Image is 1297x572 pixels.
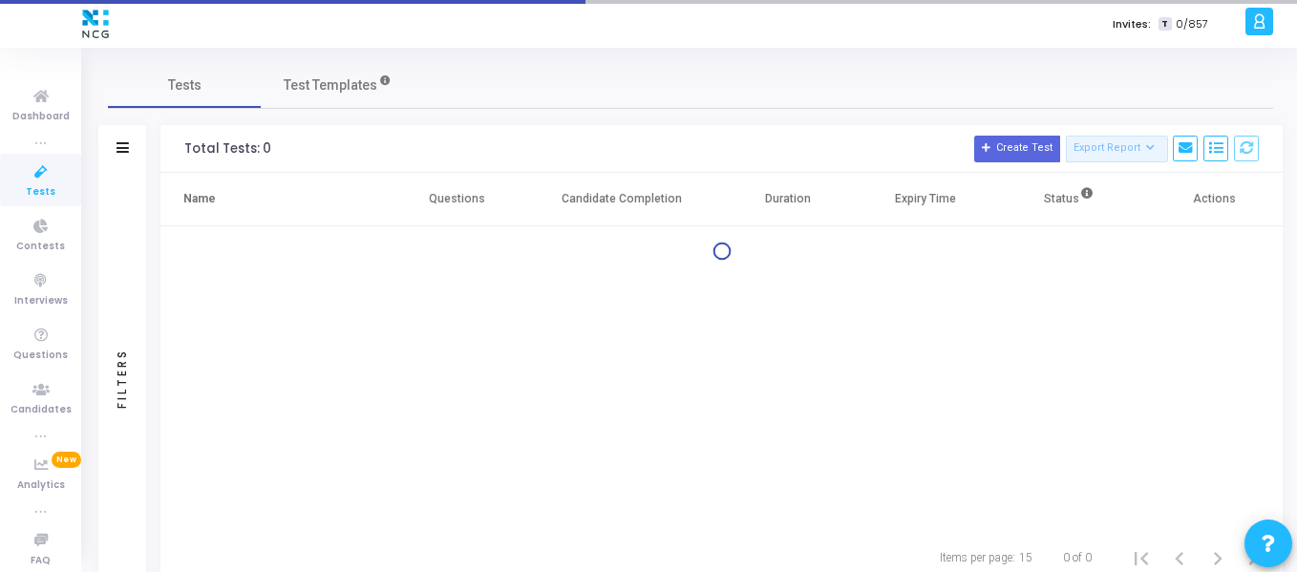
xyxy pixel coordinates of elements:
th: Expiry Time [857,173,994,226]
span: Tests [168,75,202,95]
span: Analytics [17,477,65,494]
div: Total Tests: 0 [184,141,271,157]
button: Export Report [1066,136,1168,162]
div: 15 [1019,549,1032,566]
th: Duration [719,173,857,226]
span: FAQ [31,553,51,569]
th: Questions [388,173,525,226]
th: Status [994,173,1145,226]
div: 0 of 0 [1063,549,1092,566]
span: Contests [16,239,65,255]
button: Create Test [974,136,1060,162]
span: Candidates [11,402,72,418]
div: Filters [114,273,131,483]
th: Name [160,173,388,226]
span: 0/857 [1176,16,1208,32]
span: Interviews [14,293,68,309]
label: Invites: [1113,16,1151,32]
img: logo [77,5,114,43]
span: T [1159,17,1171,32]
span: New [52,452,81,468]
th: Candidate Completion [525,173,719,226]
span: Test Templates [284,75,377,95]
span: Questions [13,348,68,364]
th: Actions [1145,173,1283,226]
span: Tests [26,184,55,201]
span: Dashboard [12,109,70,125]
div: Items per page: [940,549,1015,566]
